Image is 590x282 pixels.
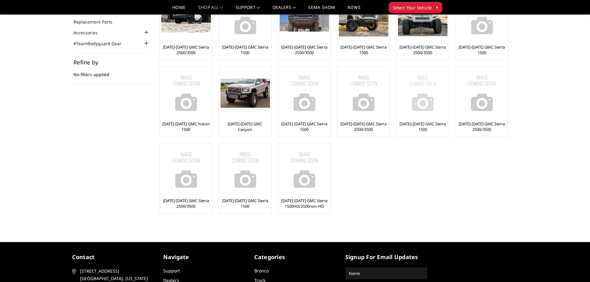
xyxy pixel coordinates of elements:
[73,40,129,47] a: #TeamBodyguard Gear
[161,121,211,132] a: [DATE]-[DATE] GMC Yukon 1500
[161,44,211,55] a: [DATE]-[DATE] GMC Sierra 2500/3500
[398,68,448,118] img: No Image
[221,145,270,195] img: No Image
[221,44,270,55] a: [DATE]-[DATE] GMC Sierra 1500
[236,5,260,14] a: Support
[221,121,270,132] a: [DATE]-[DATE] GMC Canyon
[457,44,506,55] a: [DATE]-[DATE] GMC Sierra 1500
[73,59,150,65] h5: Refine by
[398,121,447,132] a: [DATE]-[DATE] GMC Sierra 1500
[73,19,120,25] a: Replacement Parts
[161,145,211,195] a: No Image
[339,68,388,118] img: No Image
[163,268,180,274] a: Support
[161,68,211,118] img: No Image
[389,2,442,13] button: Select Your Vehicle
[73,59,150,84] div: No filters applied
[280,68,329,118] img: No Image
[254,268,269,274] a: Bronco
[72,253,154,261] h5: contact
[346,268,426,278] input: Name
[457,121,506,132] a: [DATE]-[DATE] GMC Sierra 2500/3500
[198,5,223,14] a: shop all
[457,68,507,118] img: No Image
[161,198,211,209] a: [DATE]-[DATE] GMC Sierra 2500/3500
[221,198,270,209] a: [DATE]-[DATE] GMC Sierra 1500
[273,5,296,14] a: Dealers
[172,5,186,14] a: Home
[254,253,336,261] h5: Categories
[436,4,438,11] span: ▾
[163,253,245,261] h5: Navigate
[347,5,360,14] a: News
[308,5,335,14] a: SEMA Show
[161,68,211,118] a: No Image
[280,198,329,209] a: [DATE]-[DATE] GMC Sierra 1500HD/2500non-HD
[345,253,427,261] h5: signup for email updates
[339,121,388,132] a: [DATE]-[DATE] GMC Sierra 2500/3500
[280,121,329,132] a: [DATE]-[DATE] GMC Sierra 1500
[393,4,432,11] span: Select Your Vehicle
[73,29,105,36] a: Accessories
[161,145,211,195] img: No Image
[339,44,388,55] a: [DATE]-[DATE] GMC Sierra 1500
[280,44,329,55] a: [DATE]-[DATE] GMC Sierra 2500/3500
[398,44,447,55] a: [DATE]-[DATE] GMC Sierra 2500/3500
[280,145,329,195] img: No Image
